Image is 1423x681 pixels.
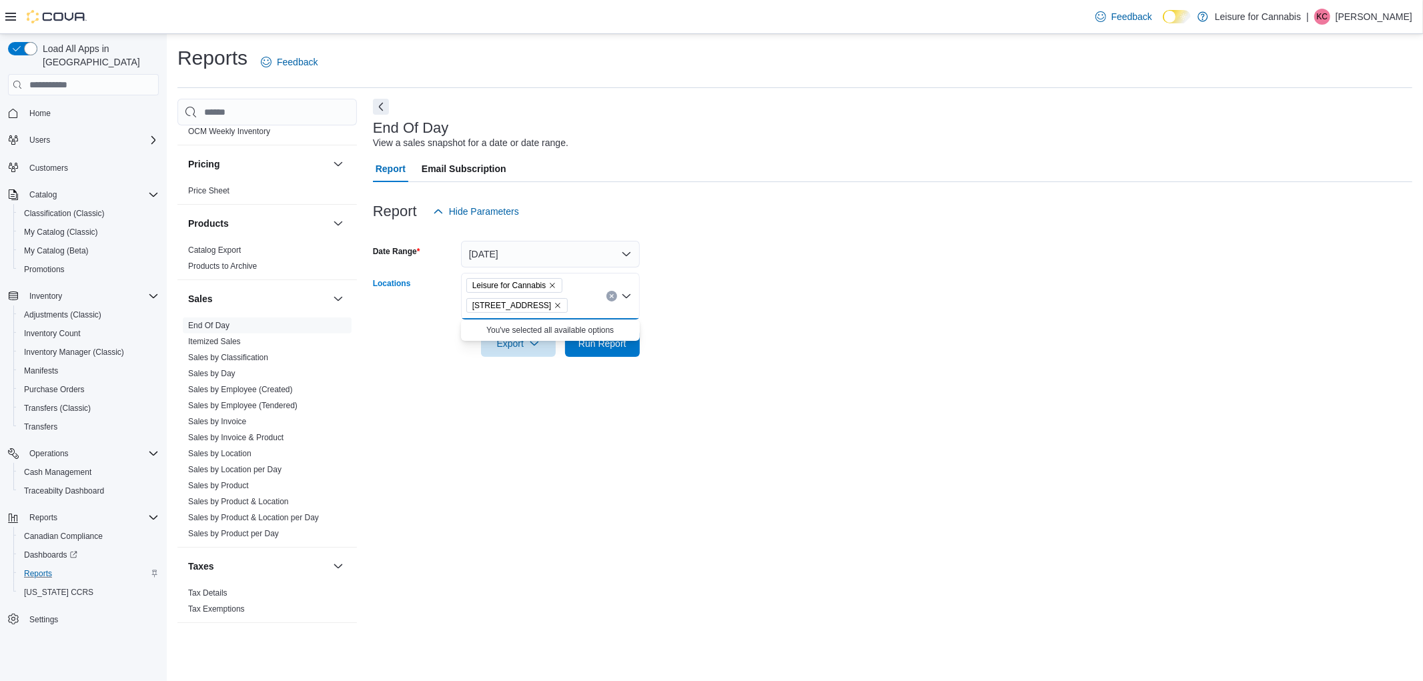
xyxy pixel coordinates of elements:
p: [PERSON_NAME] [1336,9,1412,25]
button: Remove Leisure for Cannabis from selection in this group [548,281,556,289]
a: Tax Details [188,588,227,598]
a: Sales by Product per Day [188,529,279,538]
span: Catalog [24,187,159,203]
button: Users [3,131,164,149]
button: Traceabilty Dashboard [13,482,164,500]
a: Inventory Manager (Classic) [19,344,129,360]
span: Feedback [1111,10,1152,23]
span: Inventory [29,291,62,301]
a: Sales by Employee (Created) [188,385,293,394]
a: Adjustments (Classic) [19,307,107,323]
span: Sales by Product per Day [188,528,279,539]
span: Inventory Count [19,325,159,342]
button: Cash Management [13,463,164,482]
button: [DATE] [461,241,640,267]
span: Reports [24,510,159,526]
div: View a sales snapshot for a date or date range. [373,136,568,150]
span: Users [24,132,159,148]
button: My Catalog (Classic) [13,223,164,241]
span: Promotions [19,261,159,277]
button: Inventory [3,287,164,305]
span: Canadian Compliance [24,531,103,542]
button: Export [481,330,556,357]
span: KC [1317,9,1328,25]
button: Remove 3121 W. Broadway from selection in this group [554,301,562,309]
button: Operations [24,446,74,462]
a: Traceabilty Dashboard [19,483,109,499]
span: Classification (Classic) [19,205,159,221]
span: Catalog [29,189,57,200]
button: Close list of options [621,291,632,301]
span: Customers [24,159,159,175]
span: Washington CCRS [19,584,159,600]
button: Inventory Manager (Classic) [13,343,164,362]
span: Price Sheet [188,185,229,196]
a: Transfers [19,419,63,435]
span: My Catalog (Classic) [24,227,98,237]
span: Leisure for Cannabis [472,279,546,292]
a: My Catalog (Classic) [19,224,103,240]
span: Inventory [24,288,159,304]
a: Inventory Count [19,325,86,342]
span: My Catalog (Beta) [24,245,89,256]
span: Transfers [19,419,159,435]
span: Itemized Sales [188,336,241,347]
h3: Pricing [188,157,219,171]
button: Home [3,103,164,123]
a: Canadian Compliance [19,528,108,544]
button: Purchase Orders [13,380,164,399]
button: Canadian Compliance [13,527,164,546]
span: Purchase Orders [19,382,159,398]
span: Sales by Invoice & Product [188,432,284,443]
span: Traceabilty Dashboard [24,486,104,496]
a: Feedback [1090,3,1157,30]
button: Clear input [606,291,617,301]
span: Operations [24,446,159,462]
span: Sales by Invoice [188,416,246,427]
div: Sales [177,317,357,547]
h3: Report [373,203,417,219]
span: Reports [19,566,159,582]
h3: Taxes [188,560,214,573]
a: Products to Archive [188,261,257,271]
div: Taxes [177,585,357,622]
span: Operations [29,448,69,459]
button: Classification (Classic) [13,204,164,223]
h3: Products [188,217,229,230]
span: Run Report [578,337,626,350]
span: [US_STATE] CCRS [24,587,93,598]
span: Cash Management [24,467,91,478]
button: Hide Parameters [428,198,524,225]
span: [STREET_ADDRESS] [472,299,552,312]
a: Settings [24,612,63,628]
a: My Catalog (Beta) [19,243,94,259]
button: [US_STATE] CCRS [13,583,164,602]
button: Catalog [24,187,62,203]
span: Inventory Manager (Classic) [19,344,159,360]
span: Canadian Compliance [19,528,159,544]
span: Cash Management [19,464,159,480]
button: Reports [13,564,164,583]
a: Sales by Product & Location per Day [188,513,319,522]
a: Reports [19,566,57,582]
span: Load All Apps in [GEOGRAPHIC_DATA] [37,42,159,69]
img: Cova [27,10,87,23]
p: You've selected all available options [466,325,634,335]
span: Sales by Location per Day [188,464,282,475]
div: OCM [177,123,357,145]
span: Adjustments (Classic) [19,307,159,323]
span: Feedback [277,55,318,69]
button: Taxes [330,558,346,574]
button: Transfers (Classic) [13,399,164,418]
label: Locations [373,278,411,289]
span: Sales by Product & Location per Day [188,512,319,523]
span: Reports [29,512,57,523]
a: Manifests [19,363,63,379]
span: Leisure for Cannabis [466,278,563,293]
span: Tax Exemptions [188,604,245,614]
button: Customers [3,157,164,177]
span: Dashboards [24,550,77,560]
a: Classification (Classic) [19,205,110,221]
span: Transfers (Classic) [19,400,159,416]
a: Catalog Export [188,245,241,255]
